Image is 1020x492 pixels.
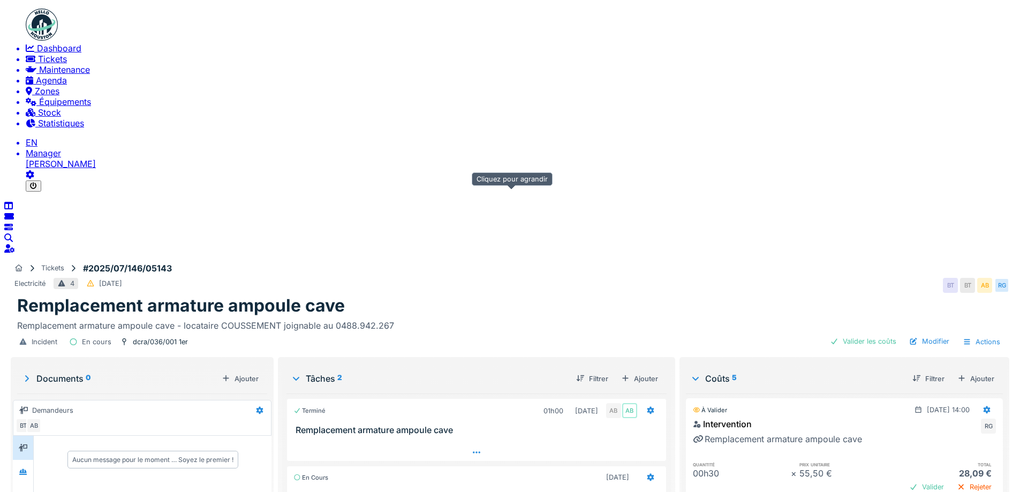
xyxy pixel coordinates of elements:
[26,137,1016,169] a: EN Manager[PERSON_NAME]
[26,43,1016,54] a: Dashboard
[70,279,74,287] div: 4
[958,335,1005,349] div: Actions
[79,263,176,274] strong: #2025/07/146/05143
[35,86,59,96] span: Zones
[39,64,90,75] span: Maintenance
[21,373,217,384] div: Documents
[337,373,342,384] sup: 2
[26,75,1016,86] a: Agenda
[26,137,1016,148] li: EN
[26,54,1016,64] a: Tickets
[732,373,737,384] sup: 5
[606,473,629,481] div: [DATE]
[898,468,996,479] div: 28,09 €
[472,172,553,186] div: Cliquez pour agrandir
[693,468,791,479] div: 00h30
[799,468,897,479] div: 55,50 €
[293,474,328,481] div: En cours
[572,373,613,385] div: Filtrer
[543,407,563,415] div: 01h00
[26,96,1016,107] a: Équipements
[977,278,992,293] div: AB
[82,338,111,346] div: En cours
[14,279,46,287] div: Electricité
[38,107,61,118] span: Stock
[693,434,862,444] div: Remplacement armature ampoule cave
[791,468,799,479] div: ×
[72,456,233,464] div: Aucun message pour le moment … Soyez le premier !
[26,148,1016,169] li: [PERSON_NAME]
[575,407,598,415] div: [DATE]
[799,460,897,468] h6: prix unitaire
[37,43,81,54] span: Dashboard
[606,403,621,418] div: AB
[690,373,904,384] div: Coûts
[617,373,662,385] div: Ajouter
[994,278,1009,293] div: RG
[36,75,67,86] span: Agenda
[39,96,91,107] span: Équipements
[943,278,958,293] div: BT
[38,54,67,64] span: Tickets
[26,148,1016,158] div: Manager
[26,107,1016,118] a: Stock
[960,278,975,293] div: BT
[133,338,188,346] div: dcra/036/001 1er
[953,373,999,385] div: Ajouter
[927,406,970,414] div: [DATE] 14:00
[32,406,73,414] div: Demandeurs
[32,338,57,346] div: Incident
[898,460,996,468] h6: total
[905,335,954,347] div: Modifier
[296,425,661,435] h3: Remplacement armature ampoule cave
[38,118,84,128] span: Statistiques
[826,335,901,347] div: Valider les coûts
[86,373,90,384] sup: 0
[981,419,996,434] div: RG
[26,9,58,41] img: Badge_color-CXgf-gQk.svg
[26,86,1016,96] a: Zones
[217,373,263,385] div: Ajouter
[908,373,949,385] div: Filtrer
[99,279,122,287] div: [DATE]
[693,419,752,429] div: Intervention
[26,118,1016,128] a: Statistiques
[693,406,727,414] div: À valider
[26,64,1016,75] a: Maintenance
[693,460,791,468] h6: quantité
[26,418,41,433] div: AB
[17,295,345,316] h1: Remplacement armature ampoule cave
[41,264,64,272] div: Tickets
[622,403,637,418] div: AB
[293,407,326,414] div: Terminé
[16,418,31,433] div: BT
[291,373,567,384] div: Tâches
[17,316,1016,331] div: Remplacement armature ampoule cave - locataire COUSSEMENT joignable au 0488.942.267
